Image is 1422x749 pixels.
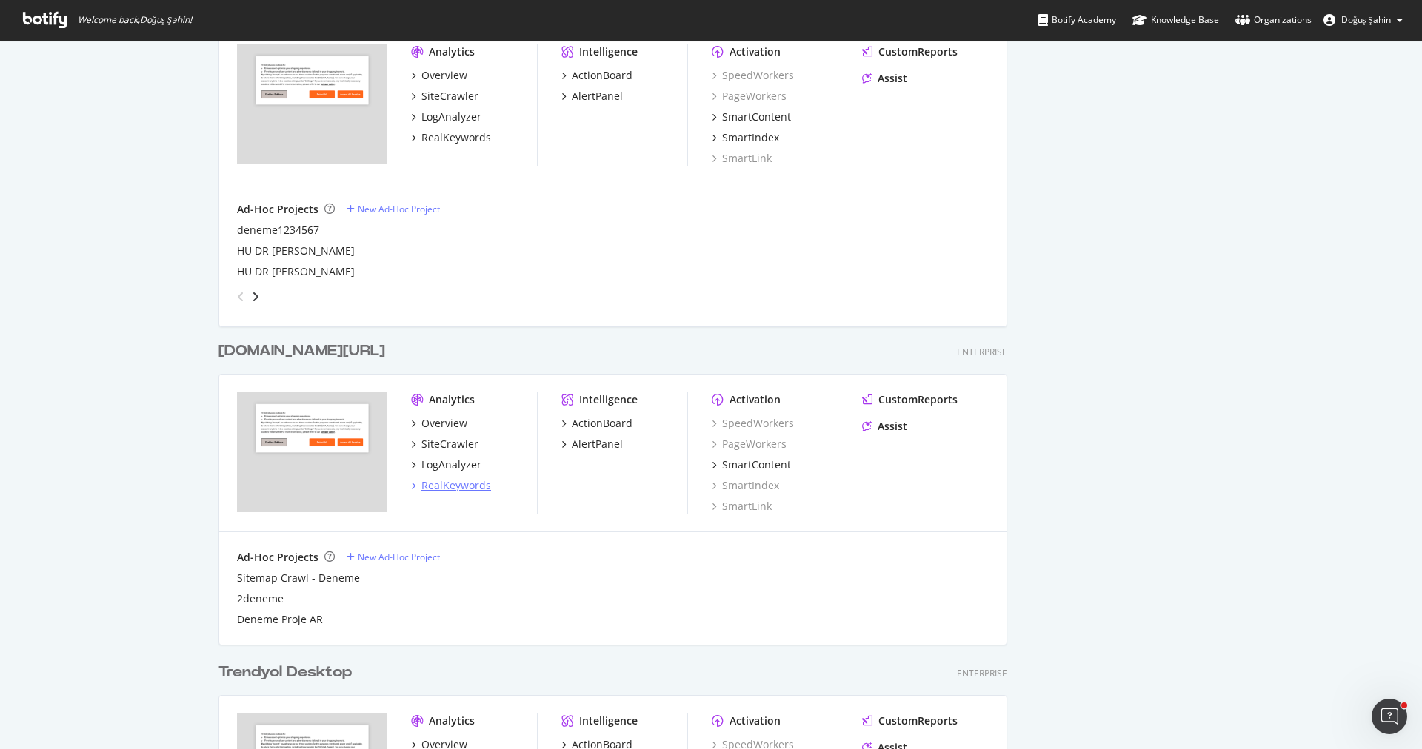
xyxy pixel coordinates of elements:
[878,419,907,434] div: Assist
[878,71,907,86] div: Assist
[1341,13,1391,26] span: Doğuş Şahin
[862,392,958,407] a: CustomReports
[712,89,787,104] a: PageWorkers
[572,416,632,431] div: ActionBoard
[358,551,440,563] div: New Ad-Hoc Project
[218,340,385,362] div: [DOMAIN_NAME][URL]
[712,416,794,431] a: SpeedWorkers
[561,68,632,83] a: ActionBoard
[957,346,1007,358] div: Enterprise
[878,392,958,407] div: CustomReports
[411,130,491,145] a: RealKeywords
[237,223,319,238] a: deneme1234567
[878,44,958,59] div: CustomReports
[429,713,475,728] div: Analytics
[237,44,387,164] img: trendyol.com
[862,419,907,434] a: Assist
[878,713,958,728] div: CustomReports
[862,44,958,59] a: CustomReports
[712,151,772,166] a: SmartLink
[421,478,491,493] div: RealKeywords
[421,89,478,104] div: SiteCrawler
[421,110,481,124] div: LogAnalyzer
[712,68,794,83] a: SpeedWorkers
[712,437,787,451] a: PageWorkers
[237,571,360,585] a: Sitemap Crawl - Deneme
[421,457,481,472] div: LogAnalyzer
[1132,13,1219,27] div: Knowledge Base
[1372,699,1407,734] iframe: Intercom live chat
[429,392,475,407] div: Analytics
[862,713,958,728] a: CustomReports
[411,457,481,472] a: LogAnalyzer
[712,110,791,124] a: SmartContent
[218,662,358,683] a: Trendyol Desktop
[411,478,491,493] a: RealKeywords
[411,416,467,431] a: Overview
[712,499,772,514] a: SmartLink
[358,203,440,215] div: New Ad-Hoc Project
[218,662,352,683] div: Trendyol Desktop
[231,285,250,309] div: angle-left
[957,667,1007,679] div: Enterprise
[579,713,638,728] div: Intelligence
[730,713,781,728] div: Activation
[712,478,779,493] a: SmartIndex
[237,202,318,217] div: Ad-Hoc Projects
[421,130,491,145] div: RealKeywords
[572,89,623,104] div: AlertPanel
[237,550,318,565] div: Ad-Hoc Projects
[1312,8,1415,32] button: Doğuş Şahin
[218,340,391,362] a: [DOMAIN_NAME][URL]
[722,110,791,124] div: SmartContent
[411,437,478,451] a: SiteCrawler
[411,68,467,83] a: Overview
[730,44,781,59] div: Activation
[561,416,632,431] a: ActionBoard
[572,68,632,83] div: ActionBoard
[237,243,355,258] a: HU DR [PERSON_NAME]
[579,392,638,407] div: Intelligence
[237,264,355,279] a: HU DR [PERSON_NAME]
[411,89,478,104] a: SiteCrawler
[579,44,638,59] div: Intelligence
[1038,13,1116,27] div: Botify Academy
[237,612,323,627] a: Deneme Proje AR
[78,14,192,26] span: Welcome back, Doğuş Şahin !
[862,71,907,86] a: Assist
[572,437,623,451] div: AlertPanel
[421,416,467,431] div: Overview
[421,437,478,451] div: SiteCrawler
[730,392,781,407] div: Activation
[561,437,623,451] a: AlertPanel
[722,130,779,145] div: SmartIndex
[1235,13,1312,27] div: Organizations
[411,110,481,124] a: LogAnalyzer
[237,392,387,512] img: trendyol.com/ar
[237,591,284,606] a: 2deneme
[429,44,475,59] div: Analytics
[712,130,779,145] a: SmartIndex
[421,68,467,83] div: Overview
[712,457,791,472] a: SmartContent
[561,89,623,104] a: AlertPanel
[347,551,440,563] a: New Ad-Hoc Project
[722,457,791,472] div: SmartContent
[347,203,440,215] a: New Ad-Hoc Project
[250,289,261,304] div: angle-right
